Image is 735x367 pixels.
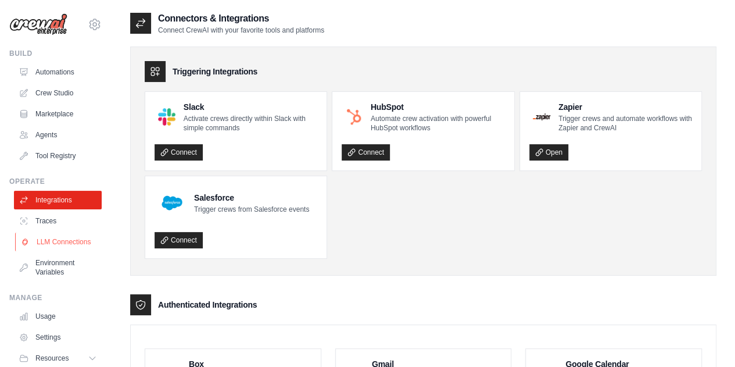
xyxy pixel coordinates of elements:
[14,307,102,326] a: Usage
[15,233,103,251] a: LLM Connections
[158,26,324,35] p: Connect CrewAI with your favorite tools and platforms
[14,105,102,123] a: Marketplace
[14,147,102,165] a: Tool Registry
[371,101,505,113] h4: HubSpot
[533,113,550,120] img: Zapier Logo
[35,354,69,363] span: Resources
[529,144,568,161] a: Open
[194,192,309,204] h4: Salesforce
[342,144,390,161] a: Connect
[558,114,692,133] p: Trigger crews and automate workflows with Zapier and CrewAI
[14,212,102,230] a: Traces
[9,13,67,35] img: Logo
[194,205,309,214] p: Trigger crews from Salesforce events
[158,189,186,217] img: Salesforce Logo
[14,126,102,144] a: Agents
[9,49,102,58] div: Build
[558,101,692,113] h4: Zapier
[371,114,505,133] p: Automate crew activation with powerful HubSpot workflows
[14,63,102,81] a: Automations
[155,232,203,248] a: Connect
[14,191,102,209] a: Integrations
[158,12,324,26] h2: Connectors & Integrations
[14,328,102,347] a: Settings
[14,84,102,102] a: Crew Studio
[9,293,102,302] div: Manage
[9,177,102,186] div: Operate
[155,144,203,161] a: Connect
[345,108,362,125] img: HubSpot Logo
[173,66,257,77] h3: Triggering Integrations
[184,114,318,133] p: Activate crews directly within Slack with simple commands
[158,299,257,311] h3: Authenticated Integrations
[184,101,318,113] h4: Slack
[158,108,175,126] img: Slack Logo
[14,254,102,282] a: Environment Variables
